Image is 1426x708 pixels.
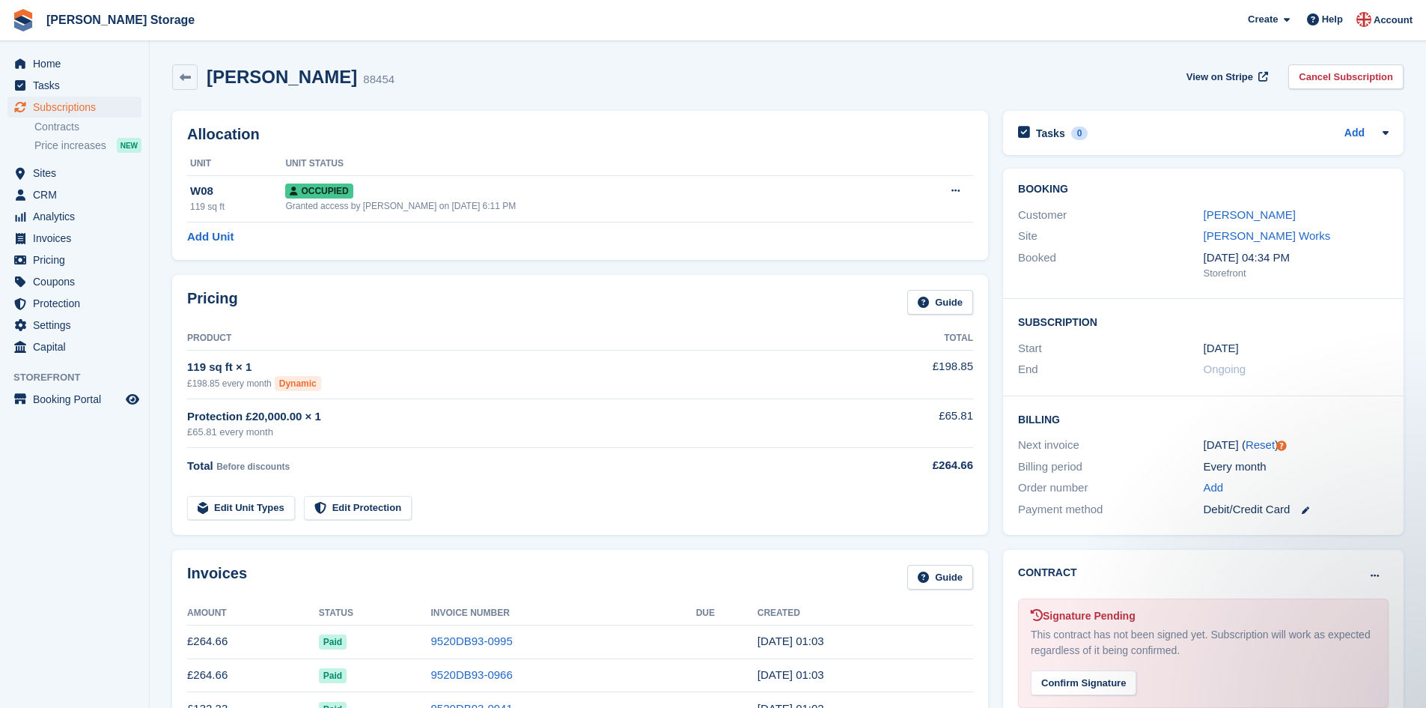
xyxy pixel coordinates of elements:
[7,293,141,314] a: menu
[190,200,285,214] div: 119 sq ft
[187,327,853,351] th: Product
[1031,627,1376,659] div: This contract has not been signed yet. Subscription will work as expected regardless of it being ...
[1018,314,1389,329] h2: Subscription
[187,376,853,391] div: £198.85 every month
[758,668,824,681] time: 2025-08-18 00:03:04 UTC
[7,97,141,118] a: menu
[1248,12,1278,27] span: Create
[1204,479,1224,497] a: Add
[187,565,247,590] h2: Invoices
[33,315,123,336] span: Settings
[1204,363,1246,375] span: Ongoing
[285,199,891,213] div: Granted access by [PERSON_NAME] on [DATE] 6:11 PM
[40,7,201,32] a: [PERSON_NAME] Storage
[1246,438,1275,451] a: Reset
[758,602,973,626] th: Created
[853,350,973,399] td: £198.85
[33,53,123,74] span: Home
[1018,479,1203,497] div: Order number
[34,120,141,134] a: Contracts
[7,389,141,410] a: menu
[431,635,513,647] a: 9520DB93-0995
[33,336,123,357] span: Capital
[187,602,319,626] th: Amount
[319,602,431,626] th: Status
[7,315,141,336] a: menu
[1204,501,1389,518] div: Debit/Credit Card
[319,635,347,650] span: Paid
[187,625,319,659] td: £264.66
[33,75,123,96] span: Tasks
[7,163,141,184] a: menu
[1186,70,1253,85] span: View on Stripe
[187,152,285,176] th: Unit
[1018,184,1389,196] h2: Booking
[319,668,347,683] span: Paid
[187,408,853,426] div: Protection £20,000.00 × 1
[33,271,123,292] span: Coupons
[7,184,141,205] a: menu
[431,668,513,681] a: 9520DB93-0966
[304,496,412,521] a: Edit Protection
[33,206,123,227] span: Analytics
[124,390,141,408] a: Preview store
[1204,437,1389,454] div: [DATE] ( )
[1204,229,1331,242] a: [PERSON_NAME] Works
[1031,671,1136,695] div: Confirm Signature
[1071,127,1088,140] div: 0
[1031,608,1376,624] div: Signature Pending
[7,271,141,292] a: menu
[13,370,149,385] span: Storefront
[187,425,853,440] div: £65.81 every month
[33,249,123,270] span: Pricing
[1275,439,1288,453] div: Tooltip anchor
[7,249,141,270] a: menu
[285,152,891,176] th: Unit Status
[1018,459,1203,476] div: Billing period
[187,290,238,315] h2: Pricing
[34,137,141,154] a: Price increases NEW
[1018,501,1203,518] div: Payment method
[187,659,319,692] td: £264.66
[1204,266,1389,281] div: Storefront
[1018,411,1389,426] h2: Billing
[1018,437,1203,454] div: Next invoice
[7,206,141,227] a: menu
[7,75,141,96] a: menu
[33,184,123,205] span: CRM
[853,457,973,474] div: £264.66
[758,635,824,647] time: 2025-09-18 00:03:48 UTC
[1288,64,1404,89] a: Cancel Subscription
[187,229,234,246] a: Add Unit
[1018,228,1203,245] div: Site
[33,97,123,118] span: Subscriptions
[1031,667,1136,680] a: Confirm Signature
[1018,207,1203,224] div: Customer
[1344,125,1365,142] a: Add
[853,327,973,351] th: Total
[1018,340,1203,357] div: Start
[1356,12,1371,27] img: John Baker
[696,602,758,626] th: Due
[187,496,295,521] a: Edit Unit Types
[1018,565,1077,581] h2: Contract
[363,71,394,88] div: 88454
[12,9,34,31] img: stora-icon-8386f47178a22dfd0bd8f6a31ec36ba5ce8667c1dd55bd0f319d3a0aa187defe.svg
[1374,13,1413,28] span: Account
[117,138,141,153] div: NEW
[1036,127,1065,140] h2: Tasks
[285,184,353,199] span: Occupied
[275,376,321,391] div: Dynamic
[33,228,123,249] span: Invoices
[7,228,141,249] a: menu
[7,336,141,357] a: menu
[1204,340,1239,357] time: 2025-06-18 00:00:00 UTC
[1204,208,1296,221] a: [PERSON_NAME]
[187,359,853,376] div: 119 sq ft × 1
[187,459,213,472] span: Total
[216,462,290,472] span: Before discounts
[1204,459,1389,476] div: Every month
[1322,12,1343,27] span: Help
[1204,249,1389,267] div: [DATE] 04:34 PM
[33,163,123,184] span: Sites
